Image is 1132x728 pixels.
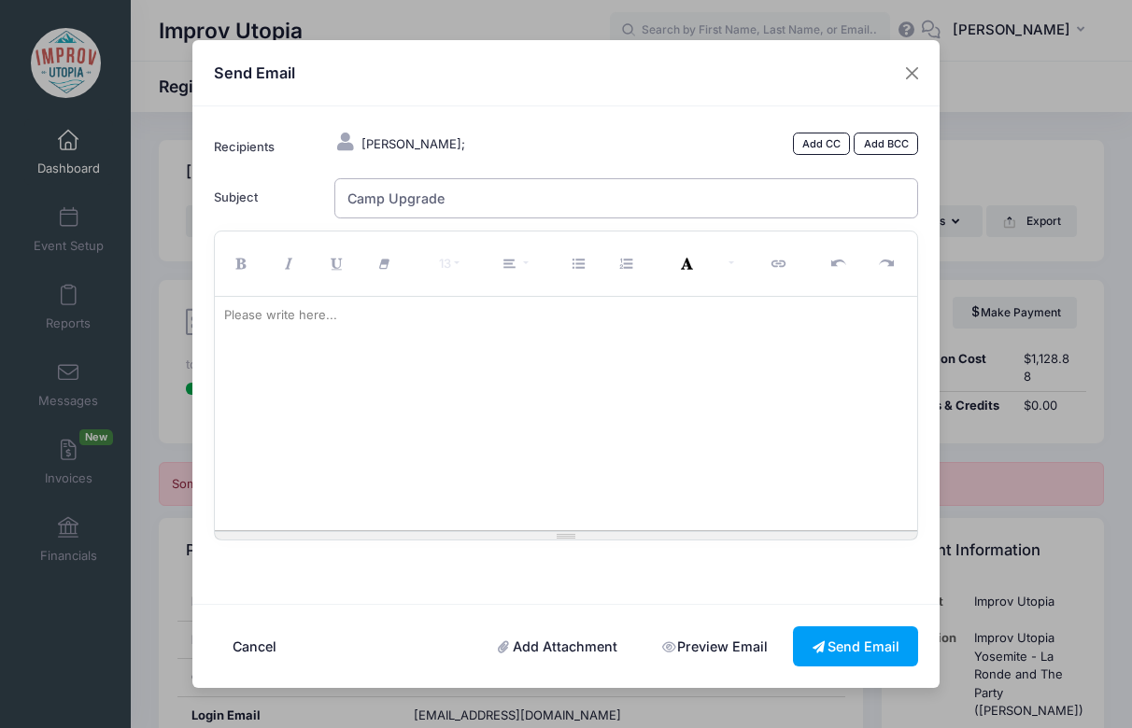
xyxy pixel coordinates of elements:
span: 13 [439,256,451,271]
button: Underline (⌘+U) [315,236,363,291]
button: Send Email [793,626,918,666]
button: Bold (⌘+B) [219,236,268,291]
div: Resize [215,531,918,539]
a: Add CC [793,133,851,155]
button: More Color [712,236,744,291]
a: Add BCC [854,133,918,155]
button: Remove Font Style (⌘+\) [362,236,411,291]
a: Preview Email [643,626,786,666]
button: Undo (⌘+Z) [816,236,865,291]
label: Recipients [205,128,325,166]
button: Ordered list (⌘+⇧+NUM8) [604,236,653,291]
button: Close [896,56,929,90]
button: Italic (⌘+I) [267,236,316,291]
input: Subject [334,178,919,218]
button: Redo (⌘+⇧+Z) [864,236,913,291]
button: Font Size [422,236,475,291]
button: Paragraph [488,236,545,291]
button: Unordered list (⌘+⇧+NUM7) [557,236,605,291]
button: Recent Color [664,236,713,291]
h4: Send Email [214,62,295,84]
div: Please write here... [215,297,347,334]
label: Subject [205,178,325,218]
button: Link (⌘+K) [756,236,804,291]
a: Add Attachment [479,626,637,666]
span: [PERSON_NAME]; [361,136,465,151]
button: Cancel [214,626,296,666]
